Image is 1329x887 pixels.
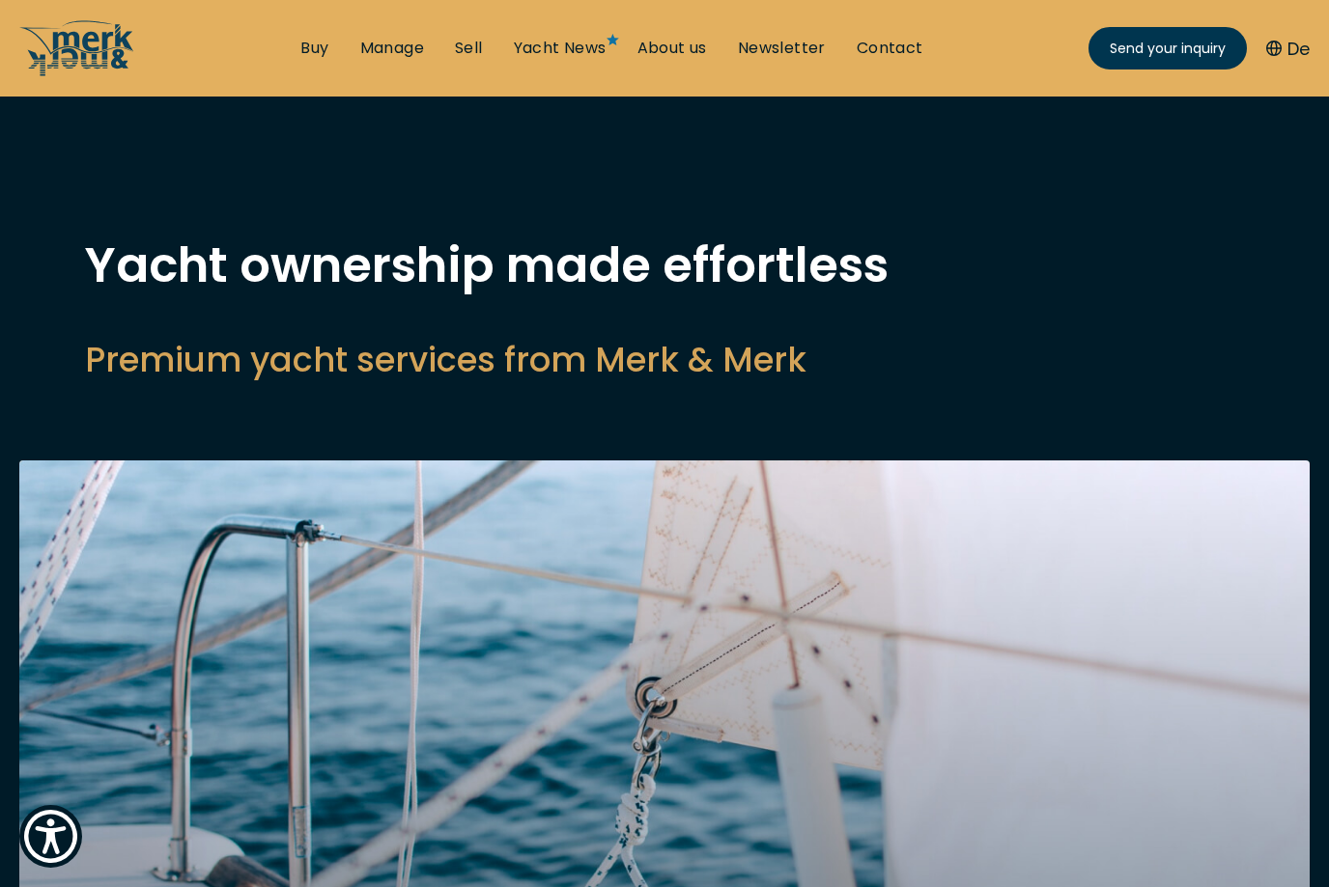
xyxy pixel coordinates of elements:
[738,38,826,59] a: Newsletter
[857,38,923,59] a: Contact
[85,241,1244,290] h1: Yacht ownership made effortless
[300,38,328,59] a: Buy
[455,38,483,59] a: Sell
[19,805,82,868] button: Show Accessibility Preferences
[1110,39,1226,59] span: Send your inquiry
[1089,27,1247,69] a: Send your inquiry
[637,38,707,59] a: About us
[1266,36,1310,62] button: De
[514,38,607,59] a: Yacht News
[19,61,135,83] a: /
[360,38,424,59] a: Manage
[85,336,1244,383] h2: Premium yacht services from Merk & Merk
